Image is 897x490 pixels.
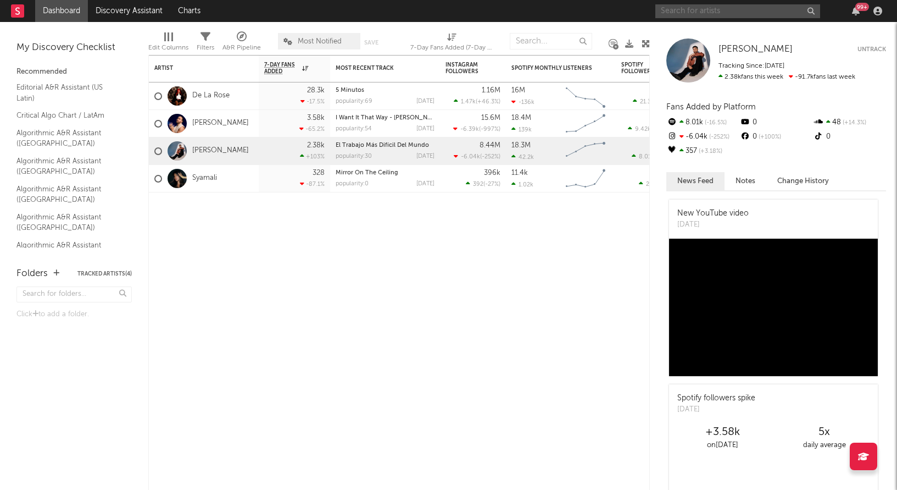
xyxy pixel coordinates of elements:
[192,91,230,101] a: De La Rose
[299,125,325,133] div: -65.2 %
[510,33,592,49] input: Search...
[454,98,500,105] div: ( )
[677,393,755,404] div: Spotify followers spike
[336,170,398,176] a: Mirror On The Ceiling
[197,41,214,54] div: Filters
[697,148,722,155] span: +3.18 %
[677,208,749,219] div: New YouTube video
[192,146,249,156] a: [PERSON_NAME]
[646,181,653,188] span: 24
[336,98,372,104] div: popularity: 69
[511,126,532,133] div: 139k
[511,153,534,161] div: 42.2k
[481,126,499,133] span: -997 %
[16,41,132,54] div: My Discovery Checklist
[561,165,610,192] svg: Chart title
[481,114,500,122] div: 15.6M
[416,153,434,159] div: [DATE]
[445,62,484,75] div: Instagram Followers
[222,27,261,59] div: A&R Pipeline
[298,38,342,45] span: Most Notified
[461,154,480,160] span: -6.04k
[841,120,866,126] span: +14.3 %
[336,126,372,132] div: popularity: 54
[813,115,886,130] div: 48
[718,74,783,80] span: 2.38k fans this week
[511,142,531,149] div: 18.3M
[336,142,434,148] div: El Trabajo Más Difícil Del Mundo
[739,130,812,144] div: 0
[416,126,434,132] div: [DATE]
[773,439,875,452] div: daily average
[628,125,676,133] div: ( )
[410,41,493,54] div: 7-Day Fans Added (7-Day Fans Added)
[16,155,121,178] a: Algorithmic A&R Assistant ([GEOGRAPHIC_DATA])
[192,174,217,183] a: Syamali
[154,65,237,71] div: Artist
[300,98,325,105] div: -17.5 %
[461,99,476,105] span: 1.47k
[739,115,812,130] div: 0
[148,41,188,54] div: Edit Columns
[336,115,461,121] a: I Want It That Way - [PERSON_NAME] Remix
[666,115,739,130] div: 8.01k
[621,62,660,75] div: Spotify Followers
[718,44,793,55] a: [PERSON_NAME]
[307,142,325,149] div: 2.38k
[718,45,793,54] span: [PERSON_NAME]
[16,211,121,234] a: Algorithmic A&R Assistant ([GEOGRAPHIC_DATA])
[672,439,773,452] div: on [DATE]
[192,119,249,128] a: [PERSON_NAME]
[655,4,820,18] input: Search for artists
[300,153,325,160] div: +103 %
[336,65,418,71] div: Most Recent Track
[416,181,434,187] div: [DATE]
[485,181,499,188] span: -27 %
[511,169,528,177] div: 11.4k
[757,134,781,140] span: +100 %
[718,63,784,69] span: Tracking Since: [DATE]
[639,154,654,160] span: 8.01k
[703,120,727,126] span: -16.5 %
[855,3,869,11] div: 99 +
[666,103,756,111] span: Fans Added by Platform
[813,130,886,144] div: 0
[336,170,434,176] div: Mirror On The Ceiling
[336,142,429,148] a: El Trabajo Más Difícil Del Mundo
[364,40,378,46] button: Save
[16,308,132,321] div: Click to add a folder.
[480,142,500,149] div: 8.44M
[511,114,531,122] div: 18.4M
[718,74,855,80] span: -91.7k fans last week
[264,62,299,75] span: 7-Day Fans Added
[453,125,500,133] div: ( )
[410,27,493,59] div: 7-Day Fans Added (7-Day Fans Added)
[460,126,479,133] span: -6.39k
[725,172,766,190] button: Notes
[16,109,121,122] a: Critical Algo Chart / LatAm
[511,65,594,71] div: Spotify Monthly Listeners
[707,134,729,140] span: -252 %
[511,87,525,94] div: 16M
[16,65,132,79] div: Recommended
[473,181,483,188] span: 392
[677,404,755,415] div: [DATE]
[640,99,654,105] span: 21.3k
[666,172,725,190] button: News Feed
[336,87,364,93] a: 5 Minutos
[633,98,676,105] div: ( )
[857,44,886,55] button: Untrack
[666,130,739,144] div: -6.04k
[313,169,325,177] div: 328
[307,87,325,94] div: 28.3k
[16,287,132,302] input: Search for folders...
[477,99,499,105] span: +46.3 %
[16,127,121,150] a: Algorithmic A&R Assistant ([GEOGRAPHIC_DATA])
[677,219,749,230] div: [DATE]
[16,239,121,262] a: Algorithmic A&R Assistant ([GEOGRAPHIC_DATA])
[16,267,48,280] div: Folders
[336,153,372,159] div: popularity: 30
[639,180,676,188] div: ( )
[307,114,325,122] div: 3.58k
[635,126,651,133] span: 9.42k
